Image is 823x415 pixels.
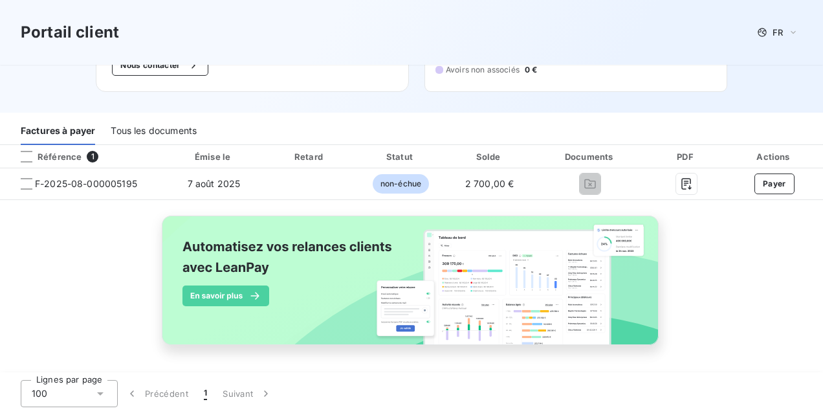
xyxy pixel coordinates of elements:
span: 2 700,00 € [465,178,514,189]
img: banner [150,208,673,367]
span: 7 août 2025 [188,178,241,189]
button: Nous contacter [112,55,208,76]
span: FR [773,27,783,38]
span: 0 € [525,64,537,76]
button: Payer [754,174,795,194]
div: Émise le [166,150,261,163]
h3: Portail client [21,21,119,44]
div: Actions [729,150,820,163]
span: Avoirs non associés [446,64,520,76]
span: non-échue [373,174,429,194]
span: F-2025-08-000005195 [35,177,137,190]
div: Retard [267,150,353,163]
button: 1 [196,380,215,407]
span: 100 [32,387,47,400]
div: Documents [536,150,644,163]
div: Statut [358,150,443,163]
button: Précédent [118,380,196,407]
div: Référence [10,151,82,163]
div: Factures à payer [21,118,95,145]
div: Solde [448,150,531,163]
span: 1 [204,387,207,400]
div: PDF [650,150,723,163]
button: Suivant [215,380,280,407]
span: 1 [87,151,98,163]
div: Tous les documents [111,118,197,145]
